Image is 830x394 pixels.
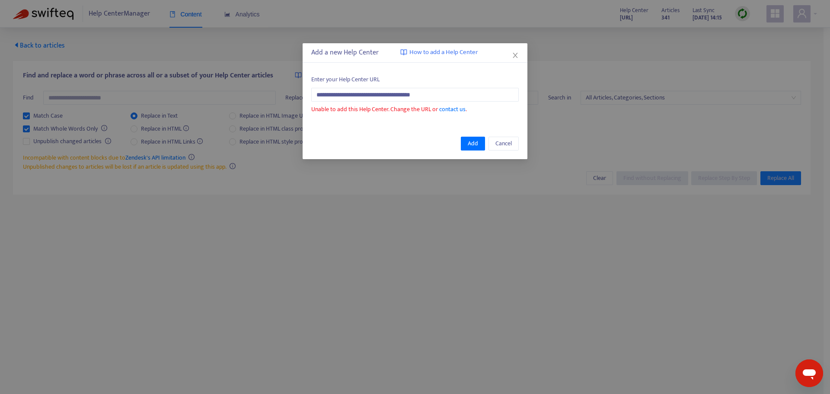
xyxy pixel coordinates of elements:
span: How to add a Help Center [409,48,478,58]
button: Add [461,137,485,151]
span: close [512,52,519,59]
a: How to add a Help Center [400,48,478,58]
span: Unable to add this Help Center. Change the URL or . [311,104,467,114]
iframe: Button to launch messaging window [795,359,823,387]
a: contact us [439,104,466,114]
button: Cancel [488,137,519,151]
span: Enter your Help Center URL [311,75,519,84]
div: Add a new Help Center [311,48,519,58]
span: Add [468,139,478,148]
span: Cancel [495,139,512,148]
button: Close [511,51,520,60]
img: image-link [400,49,407,56]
